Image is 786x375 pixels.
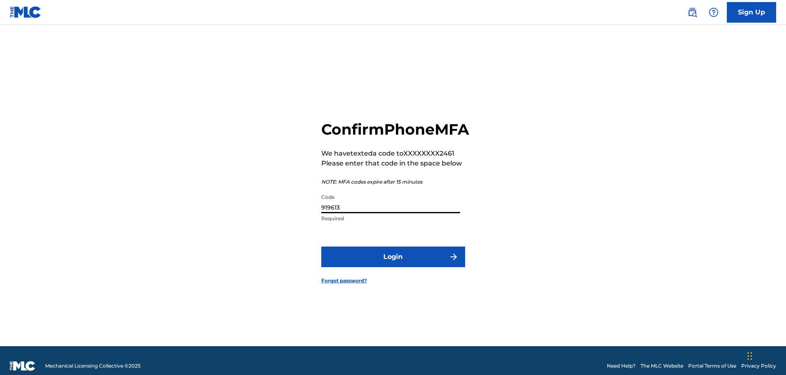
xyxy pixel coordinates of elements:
h2: Confirm Phone MFA [321,120,469,139]
img: MLC Logo [10,6,41,18]
p: Please enter that code in the space below [321,158,469,168]
a: Need Help? [607,362,636,370]
a: Sign Up [727,2,776,23]
img: search [687,7,697,17]
img: f7272a7cc735f4ea7f67.svg [449,252,459,262]
a: Portal Terms of Use [688,362,736,370]
a: Forgot password? [321,277,367,284]
p: Required [321,215,460,222]
p: NOTE: MFA codes expire after 15 minutes [321,178,469,186]
a: The MLC Website [641,362,683,370]
span: Mechanical Licensing Collective © 2025 [45,362,141,370]
a: Public Search [684,4,701,21]
div: Drag [747,344,752,368]
iframe: Chat Widget [745,335,786,375]
a: Privacy Policy [741,362,776,370]
p: We have texted a code to XXXXXXXX2461 [321,149,469,158]
img: help [709,7,719,17]
img: logo [10,361,35,371]
div: Help [705,4,722,21]
button: Login [321,247,465,267]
